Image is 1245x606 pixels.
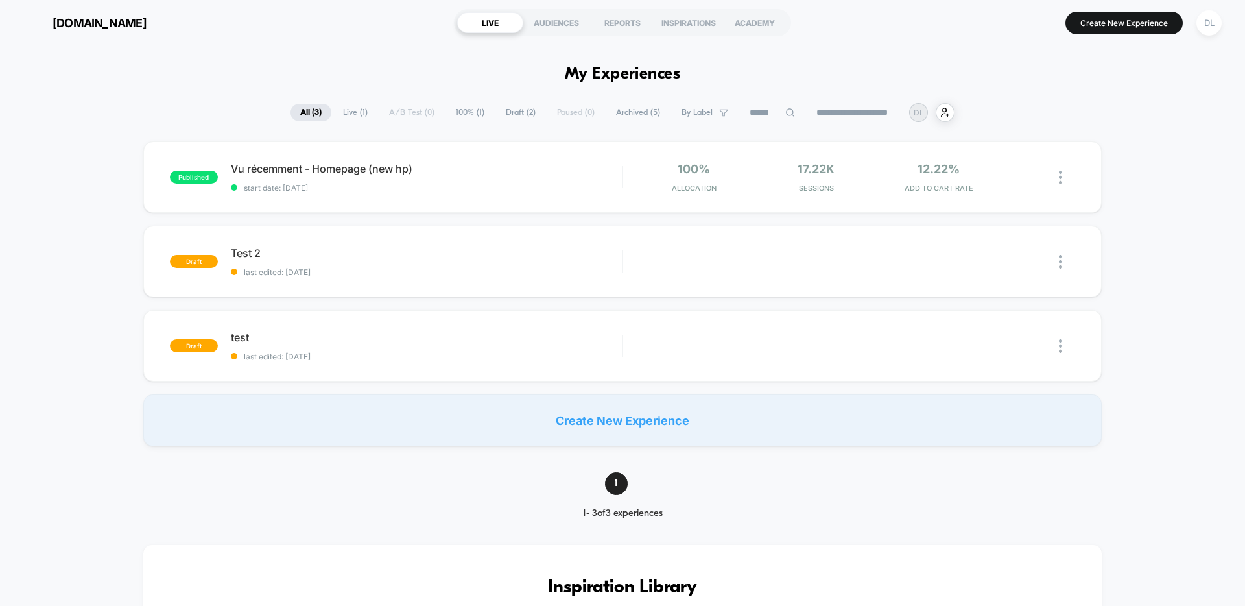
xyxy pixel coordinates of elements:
[1059,255,1062,269] img: close
[881,184,997,193] span: ADD TO CART RATE
[682,108,713,117] span: By Label
[290,104,331,121] span: All ( 3 )
[678,162,710,176] span: 100%
[606,104,670,121] span: Archived ( 5 )
[231,162,622,175] span: Vu récemment - Homepage (new hp)
[446,104,494,121] span: 100% ( 1 )
[496,104,545,121] span: Draft ( 2 )
[170,339,218,352] span: draft
[170,171,218,184] span: published
[182,577,1063,598] h3: Inspiration Library
[523,12,589,33] div: AUDIENCES
[605,472,628,495] span: 1
[918,162,960,176] span: 12.22%
[656,12,722,33] div: INSPIRATIONS
[565,65,681,84] h1: My Experiences
[231,267,622,277] span: last edited: [DATE]
[560,508,685,519] div: 1 - 3 of 3 experiences
[1065,12,1183,34] button: Create New Experience
[457,12,523,33] div: LIVE
[589,12,656,33] div: REPORTS
[672,184,717,193] span: Allocation
[333,104,377,121] span: Live ( 1 )
[722,12,788,33] div: ACADEMY
[231,247,622,260] span: Test 2
[231,331,622,344] span: test
[1059,339,1062,353] img: close
[53,16,147,30] span: [DOMAIN_NAME]
[231,352,622,361] span: last edited: [DATE]
[143,394,1102,446] div: Create New Experience
[231,183,622,193] span: start date: [DATE]
[1192,10,1226,36] button: DL
[19,12,150,33] button: [DOMAIN_NAME]
[170,255,218,268] span: draft
[798,162,835,176] span: 17.22k
[1059,171,1062,184] img: close
[914,108,924,117] p: DL
[1196,10,1222,36] div: DL
[759,184,875,193] span: Sessions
